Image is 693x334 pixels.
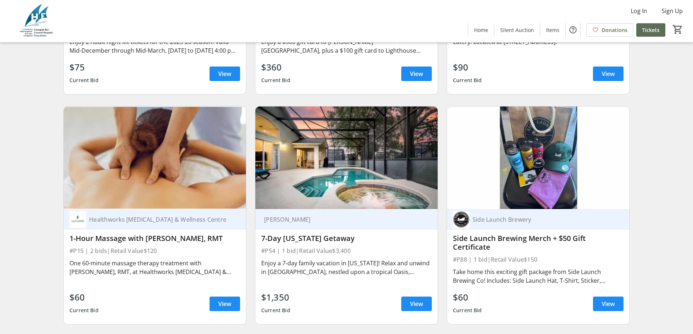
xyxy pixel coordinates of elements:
img: Side Launch Brewing Merch + $50 Gift Certificate [447,106,629,209]
span: View [602,299,615,308]
div: $90 [453,61,482,74]
a: Items [540,23,565,37]
a: View [210,67,240,81]
button: Cart [671,23,684,36]
span: View [218,69,231,78]
div: [PERSON_NAME] [261,216,423,223]
a: View [401,67,432,81]
span: View [410,299,423,308]
a: View [210,297,240,311]
span: View [602,69,615,78]
img: Healthworks Chiropractic & Wellness Centre [69,211,86,228]
div: Current Bid [261,74,290,87]
a: Tickets [636,23,665,37]
div: #P15 | 2 bids | Retail Value $120 [69,246,240,256]
button: Log In [625,5,653,17]
span: Donations [602,26,628,34]
a: View [593,297,624,311]
span: Sign Up [662,7,683,15]
div: $75 [69,61,99,74]
img: Side Launch Brewery [453,211,470,228]
div: #P54 | 1 bid | Retail Value $3,400 [261,246,432,256]
span: Silent Auction [500,26,534,34]
div: Enjoy a 7-day family vacation in [US_STATE]! Relax and unwind in [GEOGRAPHIC_DATA], nestled upon ... [261,259,432,276]
span: View [218,299,231,308]
span: Items [546,26,559,34]
div: Current Bid [69,74,99,87]
div: Side Launch Brewing Merch + $50 Gift Certificate [453,234,624,251]
span: Home [474,26,488,34]
span: Tickets [642,26,660,34]
button: Sign Up [656,5,689,17]
a: View [593,67,624,81]
div: Take home this exciting gift package from Side Launch Brewing Co! Includes: Side Launch Hat, T-Sh... [453,267,624,285]
img: 1-Hour Massage with Cheryl Pinnell, RMT [64,106,246,209]
img: Georgian Bay General Hospital Foundation's Logo [4,3,69,39]
div: Enjoy 2 Adult night lift tickets for the 2025-26 season. Valid Mid-December through Mid-March, [D... [69,37,240,55]
img: 7-Day Florida Getaway [255,106,438,209]
a: Donations [586,23,633,37]
div: One 60-minute massage therapy treatment with [PERSON_NAME], RMT, at Healthworks [MEDICAL_DATA] & ... [69,259,240,276]
div: Enjoy a $500 gift card to [PERSON_NAME][GEOGRAPHIC_DATA], plus a $100 gift card to Lighthouse Res... [261,37,432,55]
div: Current Bid [69,304,99,317]
button: Help [566,23,580,37]
div: Current Bid [261,304,290,317]
div: Current Bid [453,74,482,87]
span: Log In [631,7,647,15]
div: 1-Hour Massage with [PERSON_NAME], RMT [69,234,240,243]
div: 7-Day [US_STATE] Getaway [261,234,432,243]
a: View [401,297,432,311]
div: $360 [261,61,290,74]
div: $1,350 [261,291,290,304]
a: Silent Auction [494,23,540,37]
div: #P88 | 1 bid | Retail Value $150 [453,254,624,265]
div: Side Launch Brewery [470,216,615,223]
div: Current Bid [453,304,482,317]
div: $60 [453,291,482,304]
div: $60 [69,291,99,304]
div: Healthworks [MEDICAL_DATA] & Wellness Centre [86,216,231,223]
a: Home [468,23,494,37]
span: View [410,69,423,78]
